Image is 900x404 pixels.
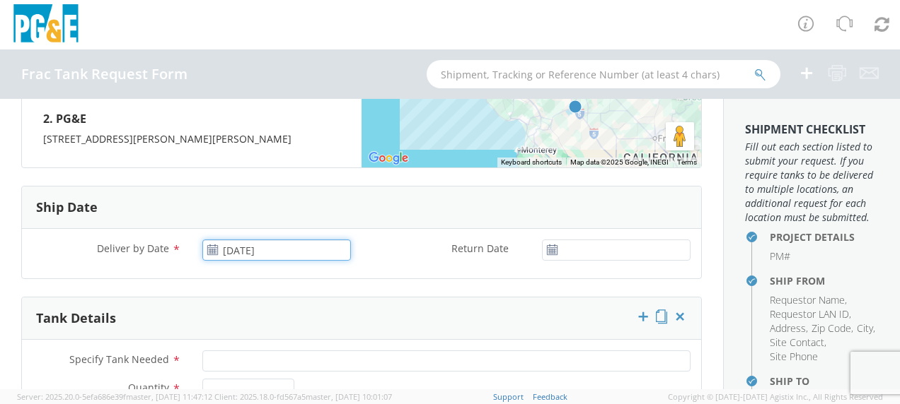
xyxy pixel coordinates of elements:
[812,321,851,335] span: Zip Code
[812,321,853,335] li: ,
[666,122,694,150] button: Drag Pegman onto the map to open Street View
[69,352,169,366] span: Specify Tank Needed
[365,149,412,167] img: Google
[857,321,875,335] li: ,
[770,307,849,321] span: Requestor LAN ID
[21,66,187,82] h4: Frac Tank Request Form
[745,140,879,225] span: Fill out each section listed to submit your request. If you require tanks to be delivered to mult...
[501,158,562,167] button: Keyboard shortcuts
[770,335,824,349] span: Site Contact
[36,201,98,215] h3: Ship Date
[770,335,826,350] li: ,
[11,4,81,46] img: pge-logo-06675f144f4cfa6a6814.png
[770,350,818,363] span: Site Phone
[770,275,879,286] h4: Ship From
[493,391,524,402] a: Support
[365,149,412,167] a: Open this area in Google Maps (opens a new window)
[97,242,169,255] span: Deliver by Date
[770,232,879,242] h4: Project Details
[43,132,292,145] span: [STREET_ADDRESS][PERSON_NAME][PERSON_NAME]
[770,307,851,321] li: ,
[214,391,392,402] span: Client: 2025.18.0-fd567a5
[43,106,340,133] h4: 2. PG&E
[770,321,806,335] span: Address
[770,321,808,335] li: ,
[427,60,780,88] input: Shipment, Tracking or Reference Number (at least 4 chars)
[306,391,392,402] span: master, [DATE] 10:01:07
[128,381,169,394] span: Quantity
[745,124,879,136] h3: Shipment Checklist
[677,158,697,166] a: Terms
[36,311,116,326] h3: Tank Details
[770,293,847,307] li: ,
[770,249,790,263] span: PM#
[533,391,567,402] a: Feedback
[17,391,212,402] span: Server: 2025.20.0-5efa686e39f
[451,242,509,255] span: Return Date
[770,293,845,307] span: Requestor Name
[126,391,212,402] span: master, [DATE] 11:47:12
[770,376,879,386] h4: Ship To
[857,321,873,335] span: City
[570,158,669,166] span: Map data ©2025 Google, INEGI
[668,391,883,403] span: Copyright © [DATE]-[DATE] Agistix Inc., All Rights Reserved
